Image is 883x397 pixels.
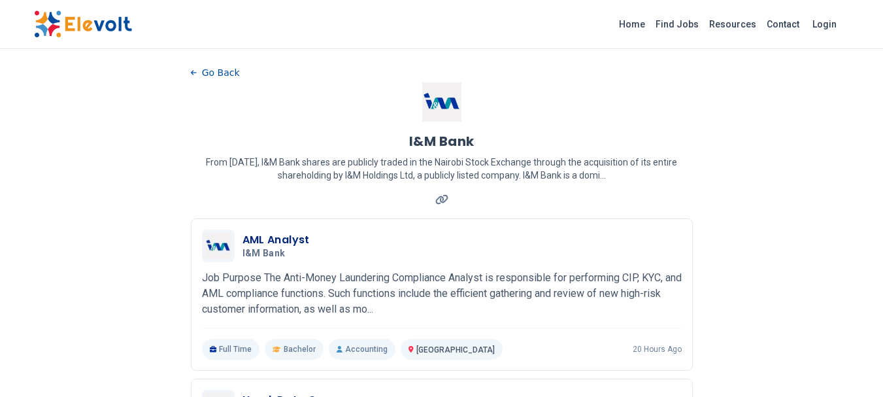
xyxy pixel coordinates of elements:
[191,63,240,82] button: Go Back
[409,132,475,150] h1: I&M Bank
[205,233,231,259] img: I&M Bank
[202,339,260,360] p: Full Time
[704,14,761,35] a: Resources
[329,339,395,360] p: Accounting
[422,82,461,122] img: I&M Bank
[633,344,682,354] p: 20 hours ago
[761,14,805,35] a: Contact
[284,344,316,354] span: Bachelor
[614,14,650,35] a: Home
[202,230,682,360] a: I&M BankAML AnalystI&M BankJob Purpose The Anti-Money Laundering Compliance Analyst is responsibl...
[805,11,844,37] a: Login
[202,270,682,317] p: Job Purpose The Anti-Money Laundering Compliance Analyst is responsible for performing CIP, KYC, ...
[191,156,693,182] p: From [DATE], I&M Bank shares are publicly traded in the Nairobi Stock Exchange through the acquis...
[416,345,495,354] span: [GEOGRAPHIC_DATA]
[242,248,286,260] span: I&M Bank
[34,10,132,38] img: Elevolt
[242,232,310,248] h3: AML Analyst
[818,334,883,397] iframe: Chat Widget
[650,14,704,35] a: Find Jobs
